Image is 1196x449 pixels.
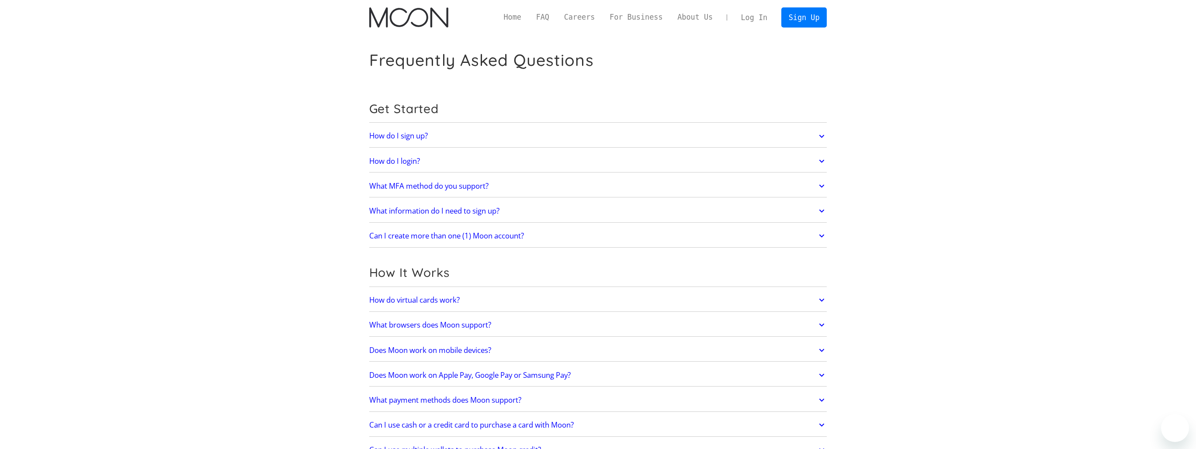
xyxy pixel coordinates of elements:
a: What MFA method do you support? [369,177,827,195]
a: How do I sign up? [369,127,827,145]
img: Moon Logo [369,7,448,28]
h2: What MFA method do you support? [369,182,489,190]
h2: Can I use cash or a credit card to purchase a card with Moon? [369,421,574,429]
a: Does Moon work on mobile devices? [369,341,827,359]
a: FAQ [529,12,557,23]
a: What information do I need to sign up? [369,202,827,220]
a: home [369,7,448,28]
a: Careers [557,12,602,23]
a: Home [496,12,529,23]
h2: How do I sign up? [369,131,428,140]
a: How do I login? [369,152,827,170]
h2: How do I login? [369,157,420,166]
a: Log In [734,8,775,27]
h2: What payment methods does Moon support? [369,396,521,404]
iframe: Кнопка запуска окна обмена сообщениями [1161,414,1189,442]
h2: How do virtual cards work? [369,296,460,304]
h2: Get Started [369,101,827,116]
a: How do virtual cards work? [369,291,827,309]
h2: Does Moon work on mobile devices? [369,346,491,355]
a: Does Moon work on Apple Pay, Google Pay or Samsung Pay? [369,366,827,384]
h1: Frequently Asked Questions [369,50,594,70]
a: For Business [602,12,670,23]
a: Can I use cash or a credit card to purchase a card with Moon? [369,416,827,434]
a: What payment methods does Moon support? [369,391,827,409]
a: What browsers does Moon support? [369,316,827,334]
h2: What browsers does Moon support? [369,321,491,329]
h2: What information do I need to sign up? [369,207,499,215]
h2: How It Works [369,265,827,280]
h2: Does Moon work on Apple Pay, Google Pay or Samsung Pay? [369,371,571,380]
h2: Can I create more than one (1) Moon account? [369,231,524,240]
a: Can I create more than one (1) Moon account? [369,227,827,245]
a: About Us [670,12,720,23]
a: Sign Up [781,7,827,27]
